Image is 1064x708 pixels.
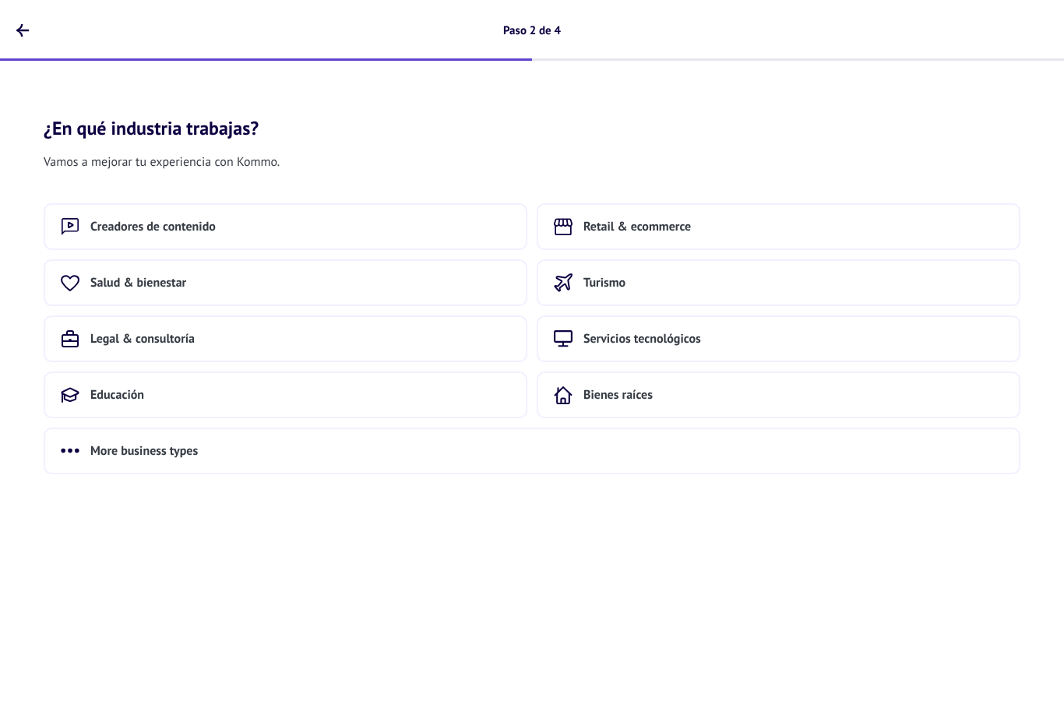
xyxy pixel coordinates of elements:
[537,372,1020,418] button: Bienes raíces
[537,315,1020,362] button: Servicios tecnológicos
[537,259,1020,306] button: Turismo
[583,219,691,234] span: Retail & ecommerce
[44,428,1020,474] button: More business types
[12,79,1052,139] h2: ¿En qué industria trabajas?
[583,387,653,403] span: Bienes raíces
[90,331,195,347] span: Legal & consultoría
[44,315,527,362] button: Legal & consultoría
[44,372,527,418] button: Educación
[44,152,280,172] span: Vamos a mejorar tu experiencia con Kommo.
[90,387,144,403] span: Educación
[44,203,527,250] button: Creadores de contenido
[503,23,561,38] div: Paso 2 de 4
[583,275,625,291] span: Turismo
[90,443,198,459] span: More business types
[90,275,186,291] span: Salud & bienestar
[537,203,1020,250] button: Retail & ecommerce
[90,219,216,234] span: Creadores de contenido
[44,259,527,306] button: Salud & bienestar
[583,331,701,347] span: Servicios tecnológicos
